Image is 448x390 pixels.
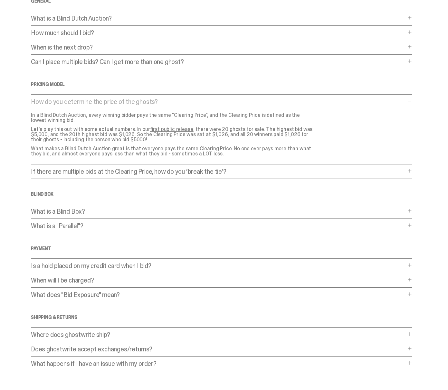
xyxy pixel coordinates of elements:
p: What makes a Blind Dutch Auction great is that everyone pays the same Clearing Price. No one ever... [31,146,314,156]
p: When is the next drop? [31,44,406,51]
p: What happens if I have an issue with my order? [31,360,406,367]
p: In a Blind Dutch Auction, every winning bidder pays the same "Clearing Price", and the Clearing P... [31,113,314,123]
p: How much should I bid? [31,30,406,36]
p: What is a "Parallel"? [31,223,406,229]
p: How do you determine the price of the ghosts? [31,98,406,105]
p: Let's play this out with some actual numbers. In our , there were 20 ghosts for sale. The highest... [31,127,314,142]
p: When will I be charged? [31,277,406,283]
h4: Payment [31,246,412,251]
p: What is a Blind Box? [31,208,406,215]
p: Is a hold placed on my credit card when I bid? [31,263,406,269]
p: If there are multiple bids at the Clearing Price, how do you ‘break the tie’? [31,168,406,175]
p: What is a Blind Dutch Auction? [31,15,406,22]
p: Where does ghostwrite ship? [31,331,406,338]
h4: Pricing Model [31,82,412,87]
h4: SHIPPING & RETURNS [31,315,412,320]
p: What does "Bid Exposure" mean? [31,292,406,298]
h4: Blind Box [31,192,412,196]
a: first public release [150,126,193,133]
p: Does ghostwrite accept exchanges/returns? [31,346,406,352]
p: Can I place multiple bids? Can I get more than one ghost? [31,59,406,65]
